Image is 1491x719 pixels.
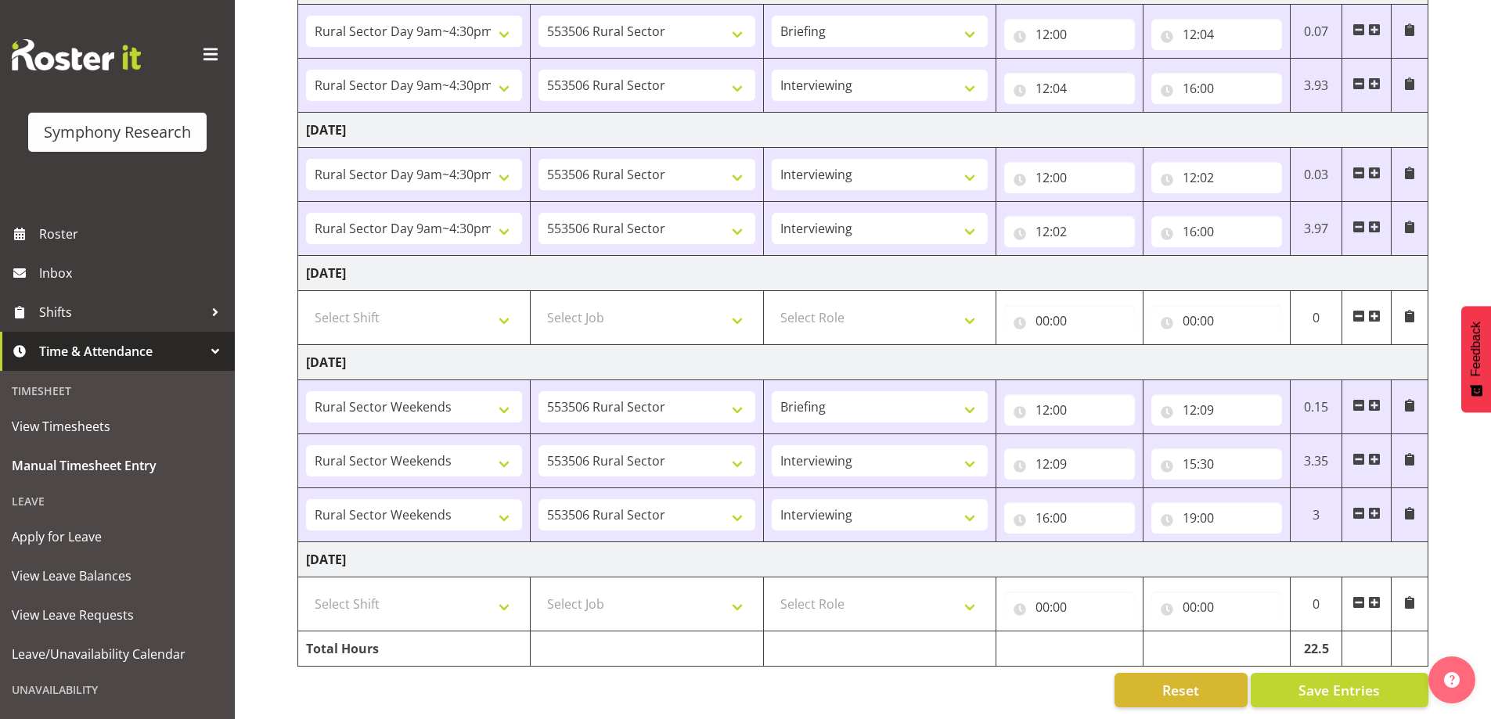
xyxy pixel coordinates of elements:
[4,485,231,517] div: Leave
[1004,216,1135,247] input: Click to select...
[4,595,231,635] a: View Leave Requests
[4,446,231,485] a: Manual Timesheet Entry
[298,256,1428,291] td: [DATE]
[4,556,231,595] a: View Leave Balances
[1251,673,1428,707] button: Save Entries
[1290,291,1342,345] td: 0
[298,345,1428,380] td: [DATE]
[4,375,231,407] div: Timesheet
[1290,380,1342,434] td: 0.15
[1298,680,1380,700] span: Save Entries
[1151,591,1282,623] input: Click to select...
[12,642,223,666] span: Leave/Unavailability Calendar
[1151,305,1282,336] input: Click to select...
[1151,502,1282,534] input: Click to select...
[1004,305,1135,336] input: Click to select...
[1290,577,1342,631] td: 0
[1151,73,1282,104] input: Click to select...
[1469,322,1483,376] span: Feedback
[12,39,141,70] img: Rosterit website logo
[1004,394,1135,426] input: Click to select...
[1151,448,1282,480] input: Click to select...
[1004,448,1135,480] input: Click to select...
[1290,434,1342,488] td: 3.35
[1290,488,1342,542] td: 3
[1004,19,1135,50] input: Click to select...
[1290,5,1342,59] td: 0.07
[12,454,223,477] span: Manual Timesheet Entry
[4,635,231,674] a: Leave/Unavailability Calendar
[1151,216,1282,247] input: Click to select...
[1290,59,1342,113] td: 3.93
[1004,502,1135,534] input: Click to select...
[12,564,223,588] span: View Leave Balances
[4,517,231,556] a: Apply for Leave
[1151,162,1282,193] input: Click to select...
[1290,631,1342,667] td: 22.5
[44,120,191,144] div: Symphony Research
[1461,306,1491,412] button: Feedback - Show survey
[1151,394,1282,426] input: Click to select...
[1290,148,1342,202] td: 0.03
[1004,591,1135,623] input: Click to select...
[1162,680,1199,700] span: Reset
[1151,19,1282,50] input: Click to select...
[1444,672,1460,688] img: help-xxl-2.png
[12,603,223,627] span: View Leave Requests
[298,542,1428,577] td: [DATE]
[1115,673,1248,707] button: Reset
[12,415,223,438] span: View Timesheets
[39,300,203,324] span: Shifts
[4,407,231,446] a: View Timesheets
[39,222,227,246] span: Roster
[298,113,1428,148] td: [DATE]
[12,525,223,548] span: Apply for Leave
[1004,73,1135,104] input: Click to select...
[39,261,227,285] span: Inbox
[4,674,231,706] div: Unavailability
[39,340,203,363] span: Time & Attendance
[298,631,531,667] td: Total Hours
[1290,202,1342,256] td: 3.97
[1004,162,1135,193] input: Click to select...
